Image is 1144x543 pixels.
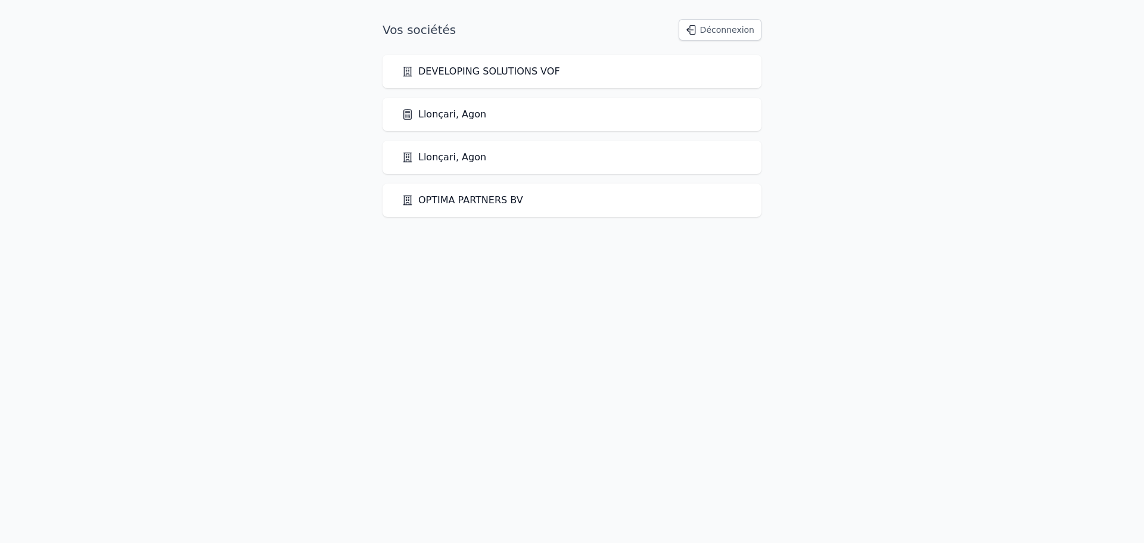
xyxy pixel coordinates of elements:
[402,107,486,122] a: Llonçari, Agon
[679,19,761,41] button: Déconnexion
[402,64,560,79] a: DEVELOPING SOLUTIONS VOF
[402,150,486,165] a: Llonçari, Agon
[402,193,523,207] a: OPTIMA PARTNERS BV
[383,21,456,38] h1: Vos sociétés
